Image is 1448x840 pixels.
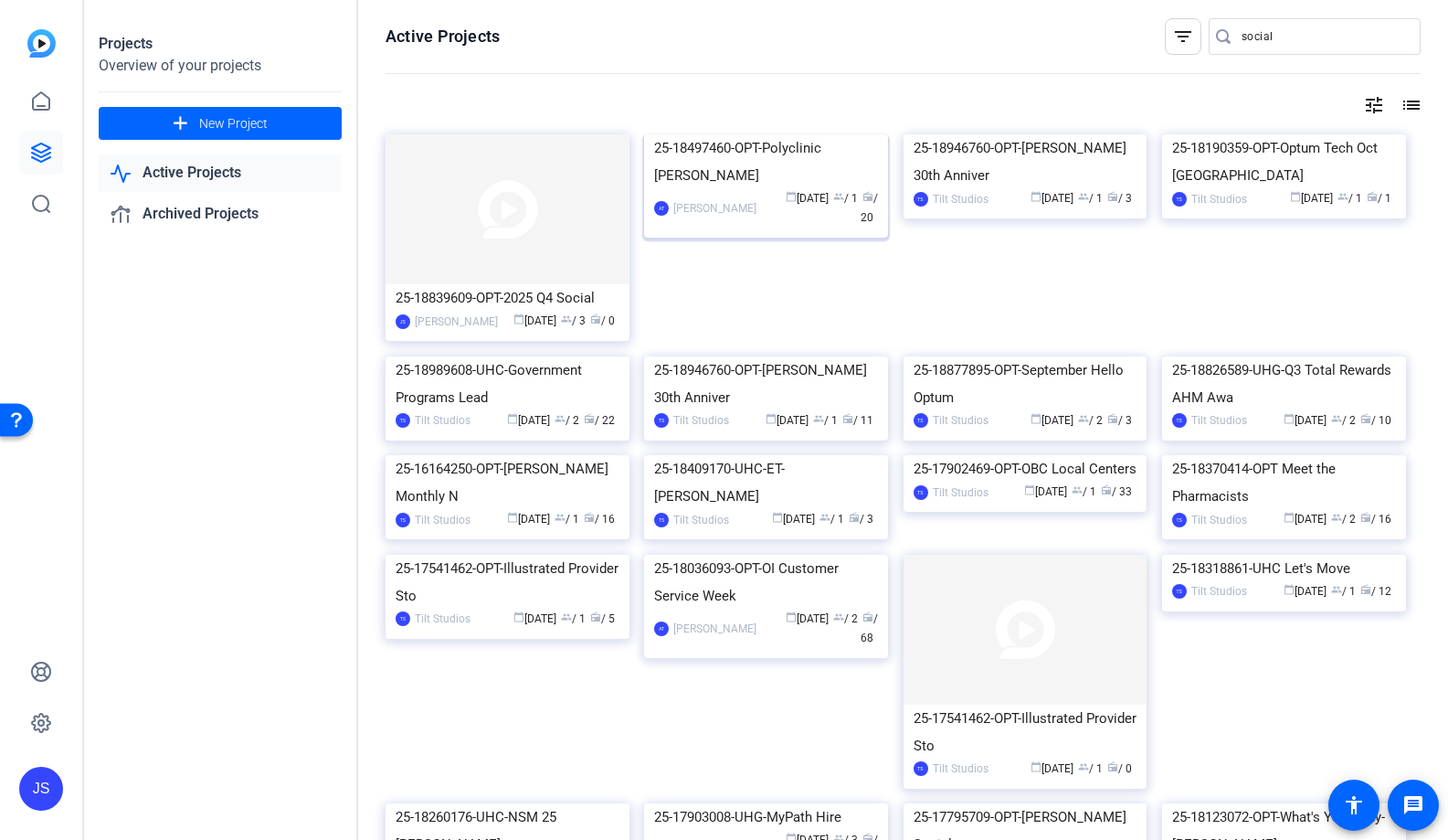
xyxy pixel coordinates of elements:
[1284,585,1326,598] span: [DATE]
[1172,513,1187,527] div: TS
[1331,414,1356,427] span: / 2
[99,196,342,233] a: Archived Projects
[1107,762,1132,775] span: / 0
[1031,192,1073,205] span: [DATE]
[1191,190,1247,208] div: Tilt Studios
[396,356,619,411] div: 25-18989608-UHC-Government Programs Lead
[933,484,988,502] div: Tilt Studios
[415,511,470,529] div: Tilt Studios
[507,513,550,526] span: [DATE]
[1191,582,1247,601] div: Tilt Studios
[1399,94,1421,116] mat-icon: list
[513,314,524,324] span: calendar_today
[199,114,268,133] span: New Project
[590,612,615,625] span: / 5
[1172,413,1187,428] div: TS
[1031,761,1041,772] span: calendar_today
[1367,192,1391,205] span: / 1
[1360,585,1391,598] span: / 12
[1107,413,1118,424] span: radio
[415,411,470,430] div: Tilt Studios
[513,314,556,327] span: [DATE]
[1284,414,1326,427] span: [DATE]
[833,612,858,625] span: / 2
[1360,413,1371,424] span: radio
[27,29,56,58] img: blue-gradient.svg
[849,513,873,526] span: / 3
[1078,413,1089,424] span: group
[654,622,669,636] div: AT
[555,414,579,427] span: / 2
[19,767,63,811] div: JS
[1172,356,1396,411] div: 25-18826589-UHG-Q3 Total Rewards AHM Awa
[914,192,928,207] div: TS
[654,513,669,527] div: TS
[842,414,873,427] span: / 11
[673,199,756,218] div: [PERSON_NAME]
[1331,512,1342,523] span: group
[99,107,342,140] button: New Project
[673,620,756,638] div: [PERSON_NAME]
[1360,513,1391,526] span: / 16
[654,803,878,831] div: 25-17903008-UHG-MyPath Hire
[415,313,498,331] div: [PERSON_NAME]
[561,612,586,625] span: / 1
[654,555,878,610] div: 25-18036093-OPT-OI Customer Service Week
[772,512,783,523] span: calendar_today
[914,455,1137,483] div: 25-17902469-OPT-OBC Local Centers
[1107,192,1132,205] span: / 3
[584,513,615,526] span: / 16
[813,414,838,427] span: / 1
[1101,485,1132,498] span: / 33
[933,411,988,430] div: Tilt Studios
[673,511,729,529] div: Tilt Studios
[1337,191,1348,202] span: group
[673,411,729,430] div: Tilt Studios
[513,612,556,625] span: [DATE]
[396,513,410,527] div: TS
[1024,485,1067,498] span: [DATE]
[1343,794,1365,816] mat-icon: accessibility
[590,314,601,324] span: radio
[1024,484,1035,495] span: calendar_today
[1078,761,1089,772] span: group
[654,356,878,411] div: 25-18946760-OPT-[PERSON_NAME] 30th Anniver
[786,192,829,205] span: [DATE]
[1402,794,1424,816] mat-icon: message
[584,413,595,424] span: radio
[507,512,518,523] span: calendar_today
[1360,414,1391,427] span: / 10
[786,191,797,202] span: calendar_today
[862,191,873,202] span: radio
[914,134,1137,189] div: 25-18946760-OPT-[PERSON_NAME] 30th Anniver
[1331,413,1342,424] span: group
[1172,584,1187,599] div: TS
[584,414,615,427] span: / 22
[914,413,928,428] div: TS
[386,26,500,48] h1: Active Projects
[654,413,669,428] div: TS
[555,413,565,424] span: group
[1078,191,1089,202] span: group
[1172,192,1187,207] div: TS
[1284,513,1326,526] span: [DATE]
[1363,94,1385,116] mat-icon: tune
[861,192,878,224] span: / 20
[396,284,619,312] div: 25-18839609-OPT-2025 Q4 Social
[1284,413,1295,424] span: calendar_today
[584,512,595,523] span: radio
[842,413,853,424] span: radio
[507,414,550,427] span: [DATE]
[561,611,572,622] span: group
[99,33,342,55] div: Projects
[766,413,777,424] span: calendar_today
[590,314,615,327] span: / 0
[396,611,410,626] div: TS
[786,611,797,622] span: calendar_today
[1072,484,1083,495] span: group
[772,513,815,526] span: [DATE]
[933,190,988,208] div: Tilt Studios
[1172,26,1194,48] mat-icon: filter_list
[561,314,586,327] span: / 3
[914,356,1137,411] div: 25-18877895-OPT-September Hello Optum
